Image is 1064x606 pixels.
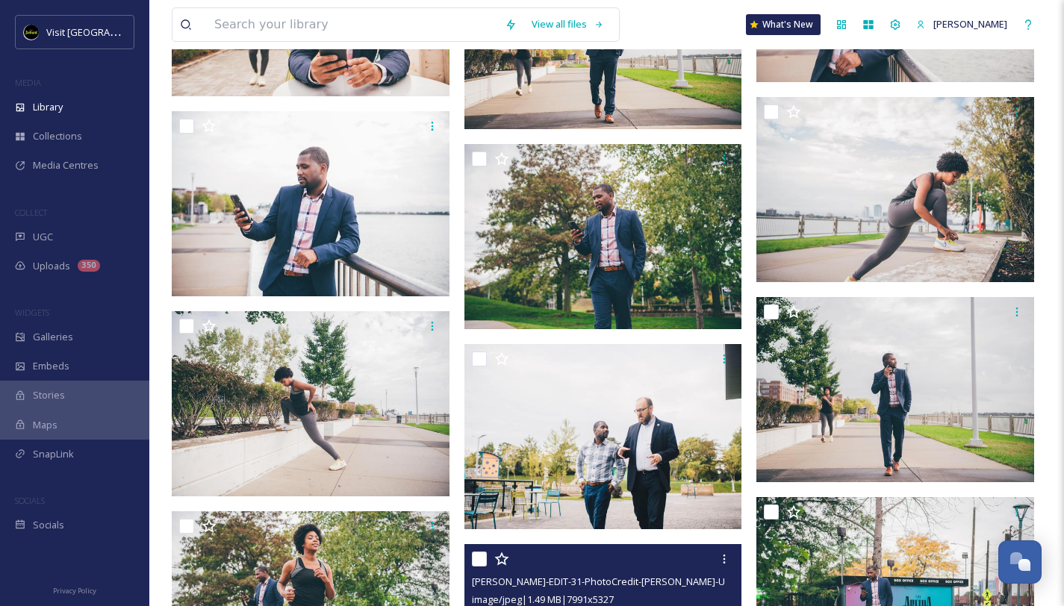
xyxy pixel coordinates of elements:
[15,77,41,88] span: MEDIA
[33,158,99,172] span: Media Centres
[24,25,39,40] img: VISIT%20DETROIT%20LOGO%20-%20BLACK%20BACKGROUND.png
[909,10,1015,39] a: [PERSON_NAME]
[15,495,45,506] span: SOCIALS
[33,129,82,143] span: Collections
[15,207,47,218] span: COLLECT
[53,581,96,599] a: Privacy Policy
[33,259,70,273] span: Uploads
[33,330,73,344] span: Galleries
[756,297,1034,482] img: RIVERWALK CONTENT EDIT-7-PhotoCredit-Justin_Milhouse-UsageExpires_Oct-2024.jpg
[33,418,57,432] span: Maps
[172,110,449,296] img: RIVERWALK CONTENT EDIT-12-PhotoCredit-Justin_Milhouse-UsageExpires_Oct-2024.jpg
[53,586,96,596] span: Privacy Policy
[33,100,63,114] span: Library
[746,14,821,35] a: What's New
[998,540,1042,584] button: Open Chat
[464,144,742,329] img: RIVERWALK CONTENT EDIT-5-PhotoCredit-Justin_Milhouse-UsageExpires_Oct-2024.jpg
[15,307,49,318] span: WIDGETS
[33,518,64,532] span: Socials
[207,8,497,41] input: Search your library
[172,310,449,496] img: RIVERWALK CONTENT EDIT-9-PhotoCredit-Justin_Milhouse-UsageExpires_Oct-2024.jpg
[472,593,614,606] span: image/jpeg | 1.49 MB | 7991 x 5327
[33,447,74,461] span: SnapLink
[78,260,100,272] div: 350
[33,359,69,373] span: Embeds
[756,97,1034,282] img: RIVERWALK CONTENT EDIT-10-PhotoCredit-Justin_Milhouse-UsageExpires_Oct-2024.jpg
[933,17,1007,31] span: [PERSON_NAME]
[472,574,839,588] span: [PERSON_NAME]-EDIT-31-PhotoCredit-[PERSON_NAME]-UsageExpires_Oct-2024.jpg
[33,388,65,402] span: Stories
[33,230,53,244] span: UGC
[46,25,162,39] span: Visit [GEOGRAPHIC_DATA]
[464,344,742,529] img: MARK-WALLACE-EDIT-34-PhotoCredit-Justin_Milhouse-UsageExpires_Oct-2024.jpg
[524,10,612,39] a: View all files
